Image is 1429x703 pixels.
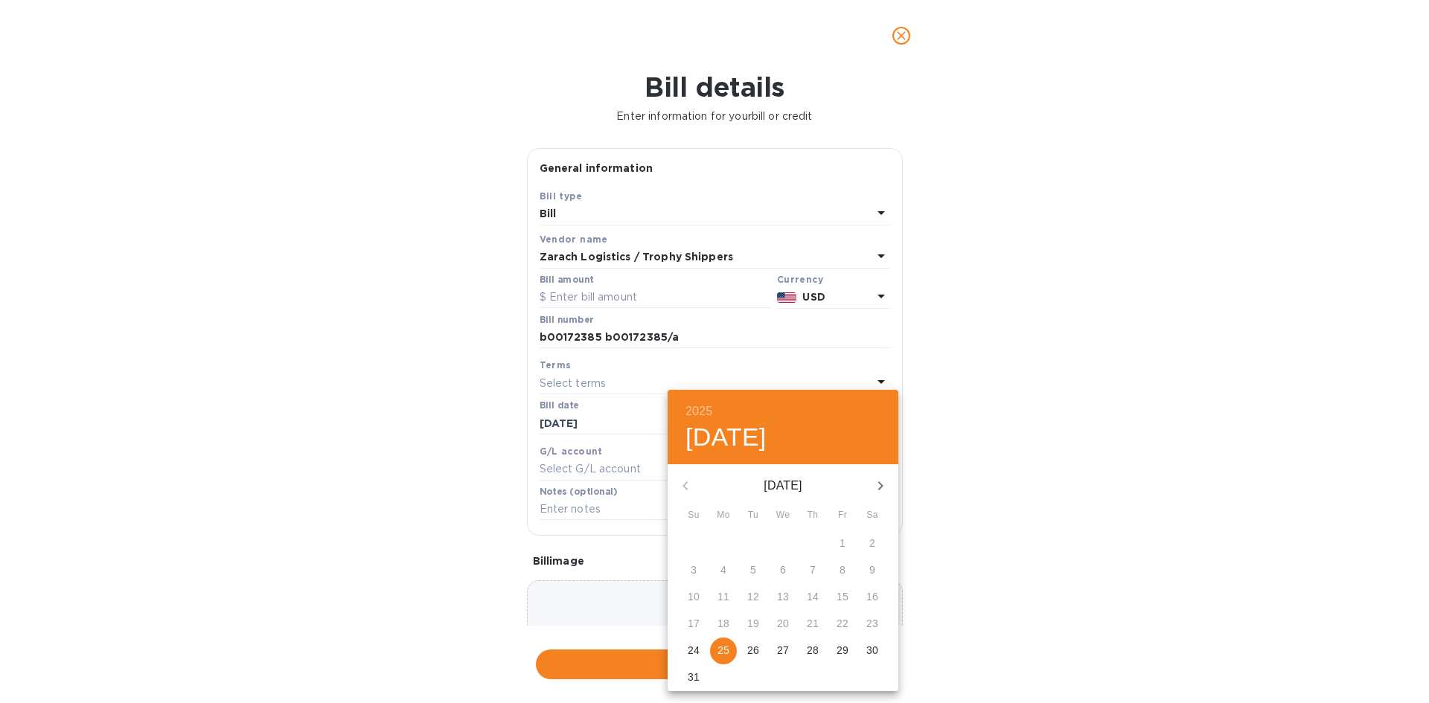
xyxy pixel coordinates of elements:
p: 30 [866,643,878,658]
span: Su [680,508,707,523]
button: 25 [710,638,737,664]
button: 29 [829,638,856,664]
p: 24 [688,643,700,658]
p: [DATE] [703,477,863,495]
span: Th [799,508,826,523]
span: Tu [740,508,767,523]
span: Mo [710,508,737,523]
p: 29 [837,643,848,658]
span: Fr [829,508,856,523]
p: 28 [807,643,819,658]
button: 27 [770,638,796,664]
span: We [770,508,796,523]
button: [DATE] [685,422,767,453]
p: 25 [717,643,729,658]
p: 31 [688,670,700,684]
p: 27 [777,643,789,658]
button: 30 [859,638,886,664]
button: 28 [799,638,826,664]
button: 2025 [685,401,712,422]
button: 24 [680,638,707,664]
button: 26 [740,638,767,664]
button: 31 [680,664,707,691]
p: 26 [747,643,759,658]
span: Sa [859,508,886,523]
